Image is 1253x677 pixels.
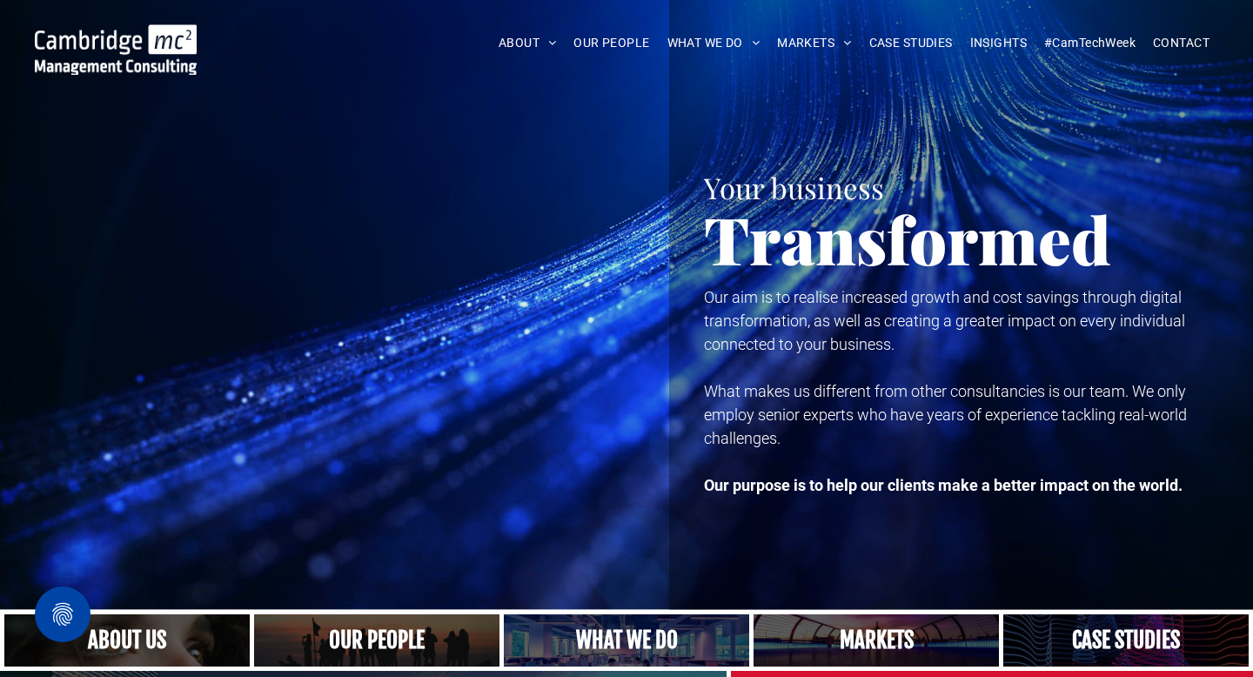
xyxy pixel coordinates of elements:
[490,30,566,57] a: ABOUT
[962,30,1035,57] a: INSIGHTS
[254,614,499,667] a: A crowd in silhouette at sunset, on a rise or lookout point
[704,476,1183,494] strong: Our purpose is to help our clients make a better impact on the world.
[704,288,1185,353] span: Our aim is to realise increased growth and cost savings through digital transformation, as well a...
[754,614,999,667] a: Telecoms | Decades of Experience Across Multiple Industries & Regions
[565,30,658,57] a: OUR PEOPLE
[35,24,197,75] img: Cambridge MC Logo, digital transformation
[768,30,860,57] a: MARKETS
[659,30,769,57] a: WHAT WE DO
[704,168,884,206] span: Your business
[704,195,1111,282] span: Transformed
[704,382,1187,447] span: What makes us different from other consultancies is our team. We only employ senior experts who h...
[1035,30,1144,57] a: #CamTechWeek
[1003,614,1249,667] a: Case Studies | Cambridge Management Consulting > Case Studies
[35,27,197,45] a: Your Business Transformed | Cambridge Management Consulting
[504,614,749,667] a: A yoga teacher lifting his whole body off the ground in the peacock pose
[861,30,962,57] a: CASE STUDIES
[4,614,250,667] a: Close up of woman's face, centered on her eyes
[1144,30,1218,57] a: CONTACT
